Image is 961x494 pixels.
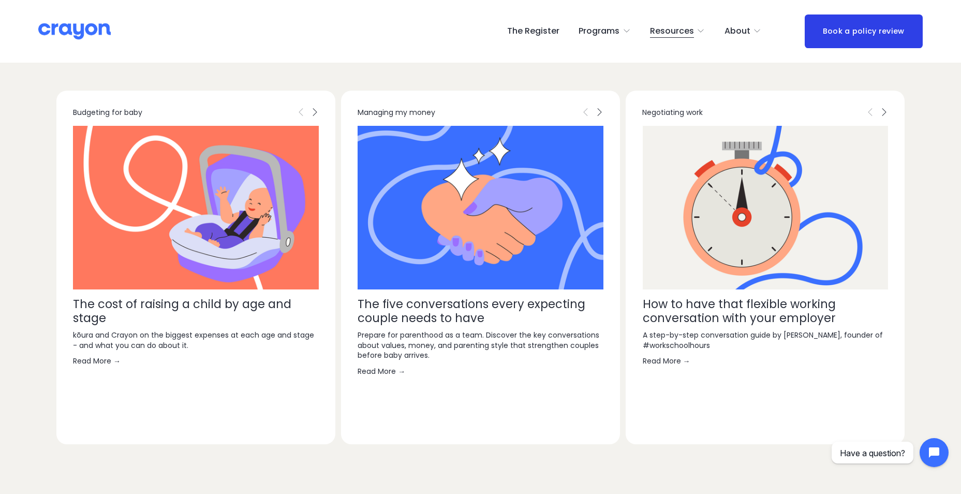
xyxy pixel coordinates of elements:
p: Prepare for parenthood as a team. Discover the key conversations about values, money, and parenti... [358,330,603,361]
a: folder dropdown [650,23,705,40]
a: The five conversations every expecting couple needs to have [358,126,603,289]
a: Read More → [73,356,319,366]
a: The five conversations every expecting couple needs to have [358,296,585,326]
a: The Register [507,23,559,40]
span: Previous [866,107,875,116]
span: Resources [650,24,694,39]
p: A step-by-step conversation guide by [PERSON_NAME], founder of #workschoolhours [643,330,889,351]
span: Next [880,107,888,116]
span: About [725,24,750,39]
p: kōura and Crayon on the biggest expenses at each age and stage - and what you can do about it. [73,330,319,351]
span: Programs [579,24,619,39]
img: The five conversations every expecting couple needs to have [358,120,603,295]
span: Previous [582,107,590,116]
a: folder dropdown [579,23,631,40]
img: Crayon [38,22,111,40]
span: Managing my money [358,107,435,118]
a: How to have that flexible working conversation with your employer [643,126,889,289]
a: Read More → [358,366,603,376]
span: Previous [297,107,305,116]
img: How to have that flexible working conversation with your employer [643,120,889,295]
img: The cost of raising a child by age and stage [73,120,319,295]
a: folder dropdown [725,23,762,40]
span: Budgeting for baby [73,107,142,118]
span: Next [311,107,319,116]
a: Read More → [643,356,889,366]
span: Negotiating work [642,107,703,118]
a: Book a policy review [805,14,923,48]
span: Next [595,107,603,116]
a: The cost of raising a child by age and stage [73,126,319,289]
a: How to have that flexible working conversation with your employer [643,296,836,326]
a: The cost of raising a child by age and stage [73,296,291,326]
